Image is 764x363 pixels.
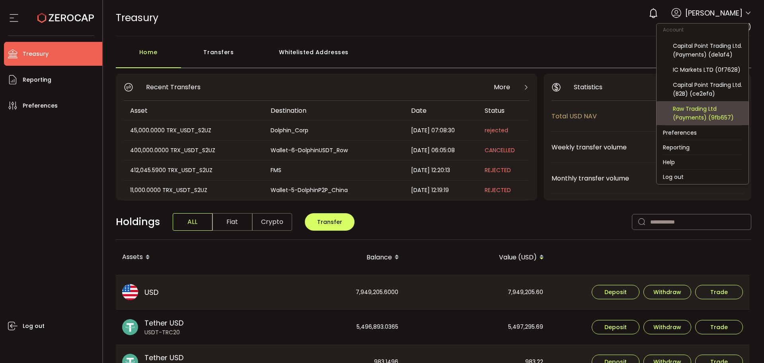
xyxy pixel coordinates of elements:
span: Total USD NAV [552,111,698,121]
div: Assets [116,251,261,264]
span: Recent Transfers [146,82,201,92]
span: Tether USD [144,318,183,328]
div: 11,000.0000 TRX_USDT_S2UZ [124,186,263,195]
span: Raw Trading Ltd (af7c49) [672,22,751,31]
img: usdt_portfolio.svg [122,319,138,335]
span: Withdraw [653,324,681,330]
div: 7,949,205.6000 [261,275,405,310]
div: Dolphin_Corp [264,126,404,135]
div: FMS [264,166,404,175]
img: usd_portfolio.svg [122,284,138,300]
li: Log out [657,170,748,184]
div: 45,000.0000 TRX_USDT_S2UZ [124,126,263,135]
button: Withdraw [643,285,691,299]
span: Reporting [23,74,51,86]
div: Capital Point Trading Ltd. (B2B) (ce2efa) [673,80,742,98]
iframe: Chat Widget [671,277,764,363]
span: Treasury [116,11,158,25]
button: Deposit [592,320,639,334]
span: Treasury [23,48,49,60]
div: Value (USD) [405,251,550,264]
div: Date [405,106,478,115]
div: [DATE] 12:20:13 [405,166,478,175]
span: Account [657,26,690,33]
span: Fiat [212,213,252,231]
span: Weekly transfer volume [552,142,726,152]
div: Wallet-5-DolphinP2P_China [264,186,404,195]
div: [DATE] 06:05:08 [405,146,478,155]
span: Deposit [604,324,627,330]
div: Asset [124,106,264,115]
div: Capital Point Trading Ltd. (Payments) (de1af4) [673,41,742,59]
li: Preferences [657,126,748,140]
button: Deposit [592,285,639,299]
span: CANCELLED [485,146,515,154]
span: [PERSON_NAME] [685,8,743,18]
div: 412,045.5900 TRX_USDT_S2UZ [124,166,263,175]
span: Withdraw [653,289,681,295]
span: ALL [173,213,212,231]
span: Holdings [116,214,160,230]
span: rejected [485,126,508,134]
div: Destination [264,106,405,115]
div: Whitelisted Addresses [257,44,371,68]
span: Log out [23,320,45,332]
span: REJECTED [485,166,511,174]
div: Raw Trading Ltd (Payments) (9fb657) [673,104,742,122]
div: IC Markets LTD (0f7628) [673,65,742,74]
div: [DATE] 12:19:19 [405,186,478,195]
div: [DATE] 07:08:30 [405,126,478,135]
li: Help [657,155,748,169]
div: 7,949,205.60 [405,275,550,310]
span: USDT-TRC20 [144,328,183,337]
span: Preferences [23,100,58,112]
div: Status [478,106,528,115]
div: Home [116,44,181,68]
div: 5,497,295.69 [405,310,550,345]
div: Wallet-6-DolphinUSDT_Row [264,146,404,155]
span: Transfer [317,218,342,226]
span: Crypto [252,213,292,231]
div: Balance [261,251,405,264]
li: Reporting [657,140,748,155]
div: Transfers [181,44,257,68]
button: Transfer [305,213,355,231]
span: REJECTED [485,186,511,194]
button: Withdraw [643,320,691,334]
div: 5,496,893.0365 [261,310,405,345]
span: More [494,82,510,92]
span: Monthly transfer volume [552,173,703,183]
span: Tether USD [144,352,183,363]
span: Deposit [604,289,627,295]
div: 400,000.0000 TRX_USDT_S2UZ [124,146,263,155]
span: Statistics [574,82,602,92]
span: USD [144,287,158,298]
